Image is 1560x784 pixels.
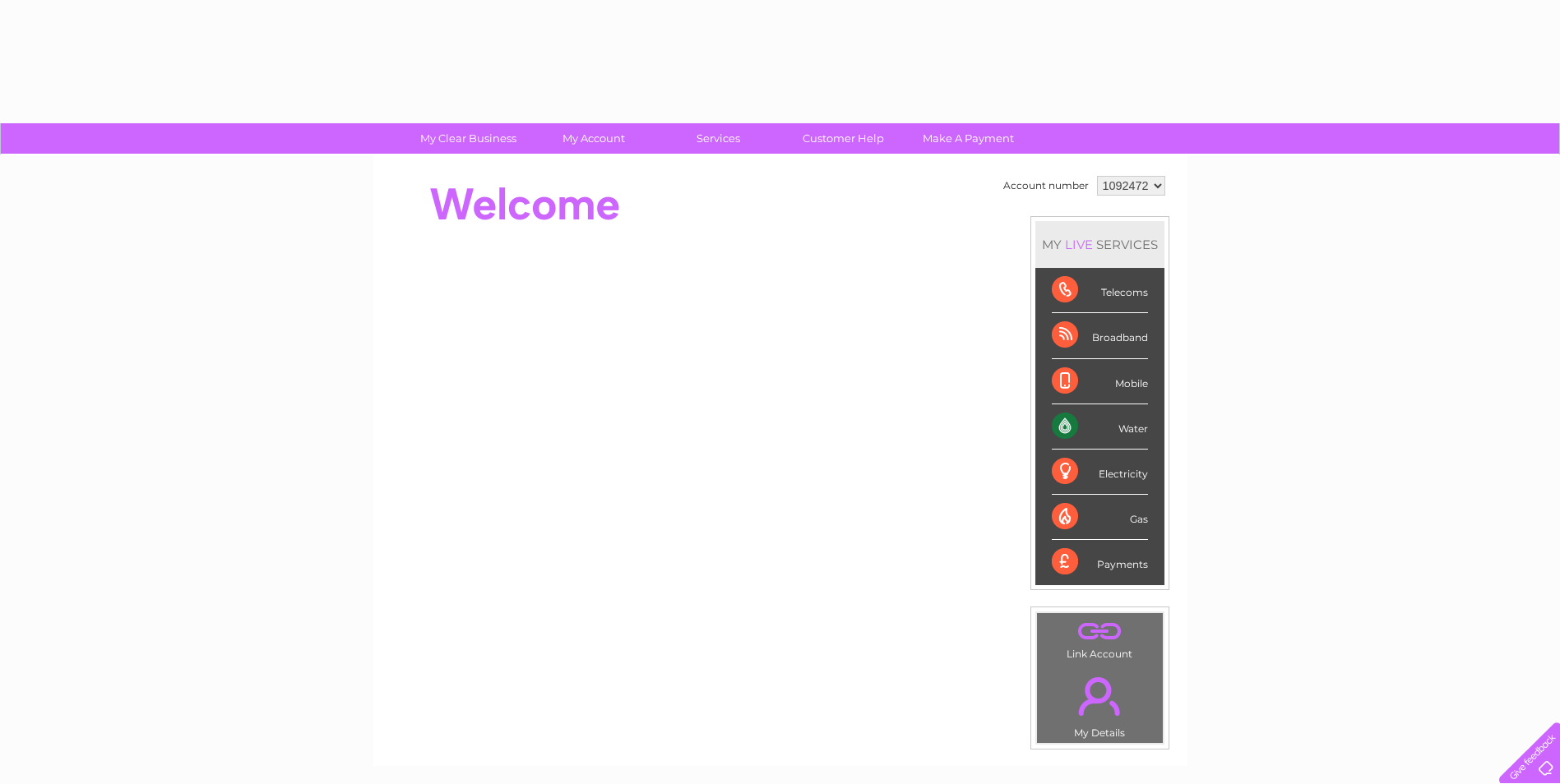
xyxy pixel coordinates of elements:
a: . [1041,667,1159,725]
div: Mobile [1052,359,1148,404]
td: Account number [999,172,1093,200]
div: Telecoms [1052,268,1148,313]
div: Electricity [1052,450,1148,495]
div: Payments [1052,540,1148,584]
td: My Details [1036,663,1164,744]
div: MY SERVICES [1035,221,1164,268]
div: LIVE [1062,237,1096,252]
a: Services [650,123,786,154]
a: My Account [525,123,661,154]
a: My Clear Business [400,123,536,154]
a: Make A Payment [900,123,1036,154]
div: Water [1052,404,1148,450]
div: Broadband [1052,313,1148,358]
div: Gas [1052,495,1148,540]
td: Link Account [1036,612,1164,664]
a: . [1041,617,1159,646]
a: Customer Help [775,123,911,154]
